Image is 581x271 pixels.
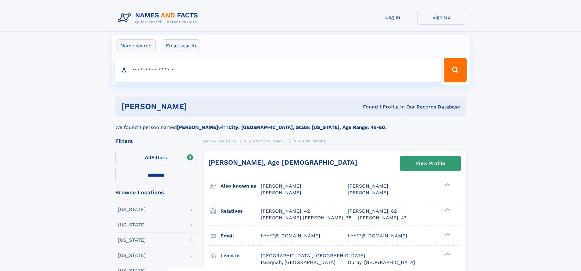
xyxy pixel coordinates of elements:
div: View Profile [416,156,445,170]
input: search input [115,58,441,82]
a: [PERSON_NAME], 47 [358,214,407,221]
a: Sign Up [417,10,466,25]
h3: Lived in [221,251,261,261]
div: ❯ [443,207,451,211]
div: ❯ [443,252,451,256]
div: ❯ [443,232,451,236]
span: Ouray, [GEOGRAPHIC_DATA] [348,259,415,265]
span: All [145,155,151,160]
label: Email search [162,39,200,52]
a: [PERSON_NAME] [PERSON_NAME], 78 [261,214,352,221]
a: [PERSON_NAME] [253,137,285,145]
b: [PERSON_NAME] [177,124,218,130]
div: Filters [115,138,197,144]
div: We found 1 person named with . [115,116,466,131]
h3: Also known as [221,181,261,191]
span: [PERSON_NAME] [261,190,301,196]
a: Log In [368,10,417,25]
b: City: [GEOGRAPHIC_DATA], State: [US_STATE], Age Range: 45-60 [228,124,385,130]
h3: Relatives [221,206,261,216]
div: [US_STATE] [118,238,146,243]
h3: Email [221,231,261,241]
span: Issaquah, [GEOGRAPHIC_DATA] [261,259,335,265]
a: View Profile [400,156,461,171]
div: [US_STATE] [118,222,146,227]
span: [PERSON_NAME] [348,183,388,189]
img: Logo Names and Facts [115,10,203,26]
a: [PERSON_NAME], Age [DEMOGRAPHIC_DATA] [208,159,357,166]
div: [US_STATE] [118,253,146,258]
div: [US_STATE] [118,207,146,212]
span: [GEOGRAPHIC_DATA], [GEOGRAPHIC_DATA] [261,253,365,258]
label: Filters [115,151,197,165]
div: Found 1 Profile In Our Records Database [275,104,460,110]
span: [PERSON_NAME] [348,190,388,196]
a: [PERSON_NAME], 82 [348,208,397,214]
span: [PERSON_NAME] [292,139,325,143]
div: Browse Locations [115,190,197,195]
h1: [PERSON_NAME] [121,103,275,110]
span: A [243,139,246,143]
button: Search Button [444,58,466,82]
a: A [243,137,246,145]
a: Names and Facts [203,137,237,145]
span: [PERSON_NAME] [253,139,285,143]
a: [PERSON_NAME], 42 [261,208,310,214]
label: Name search [117,39,156,52]
span: [PERSON_NAME] [261,183,301,189]
div: ❯ [443,183,451,187]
